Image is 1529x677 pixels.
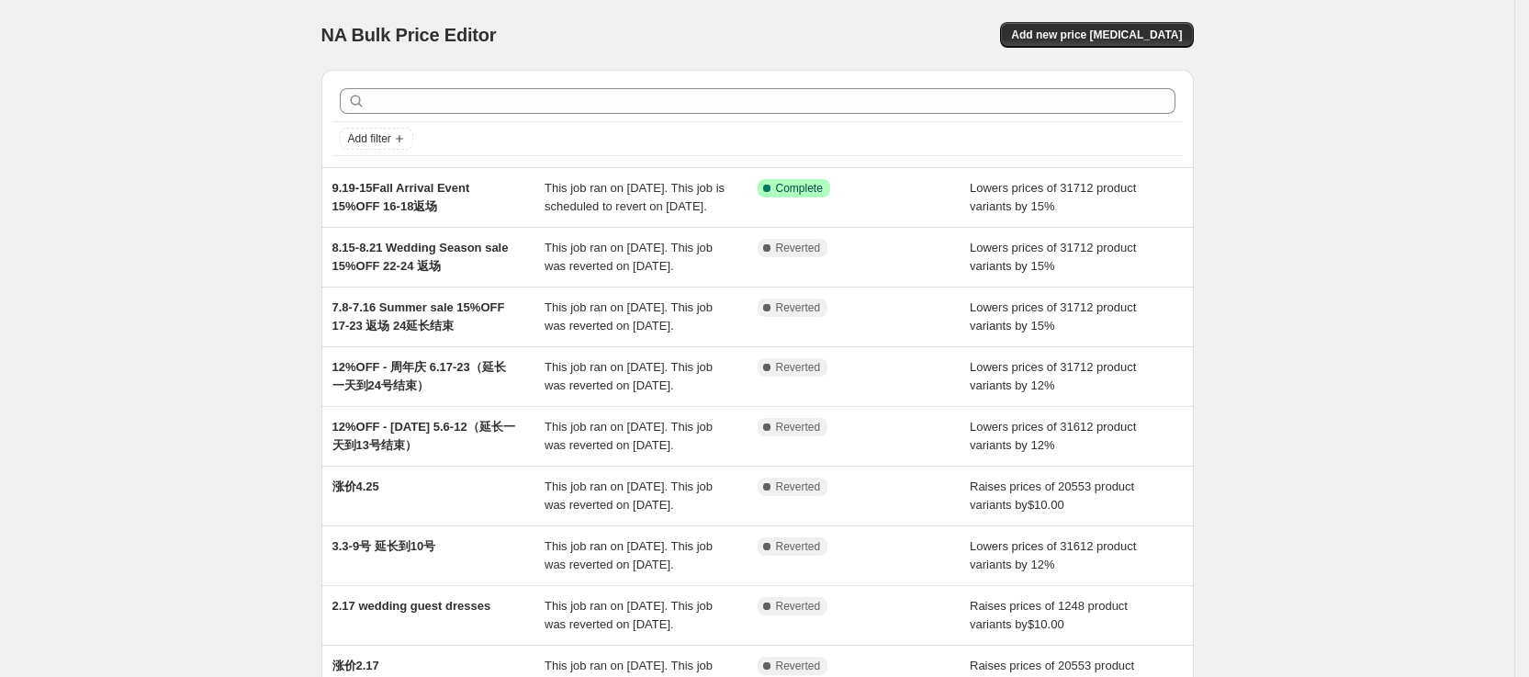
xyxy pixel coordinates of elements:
[776,539,821,554] span: Reverted
[332,659,379,672] span: 涨价2.17
[332,480,379,493] span: 涨价4.25
[332,360,506,392] span: 12%OFF - 周年庆 6.17-23（延长一天到24号结束）
[321,25,497,45] span: NA Bulk Price Editor
[545,599,713,631] span: This job ran on [DATE]. This job was reverted on [DATE].
[332,300,505,333] span: 7.8-7.16 Summer sale 15%OFF 17-23 返场 24延长结束
[1028,617,1064,631] span: $10.00
[332,241,509,273] span: 8.15-8.21 Wedding Season sale 15%OFF 22-24 返场
[545,539,713,571] span: This job ran on [DATE]. This job was reverted on [DATE].
[545,360,713,392] span: This job ran on [DATE]. This job was reverted on [DATE].
[1000,22,1193,48] button: Add new price [MEDICAL_DATA]
[970,599,1128,631] span: Raises prices of 1248 product variants by
[332,539,436,553] span: 3.3-9号 延长到10号
[970,241,1136,273] span: Lowers prices of 31712 product variants by 15%
[970,360,1136,392] span: Lowers prices of 31712 product variants by 12%
[776,659,821,673] span: Reverted
[776,241,821,255] span: Reverted
[776,599,821,614] span: Reverted
[776,480,821,494] span: Reverted
[332,181,470,213] span: 9.19-15Fall Arrival Event 15%OFF 16-18返场
[545,420,713,452] span: This job ran on [DATE]. This job was reverted on [DATE].
[970,181,1136,213] span: Lowers prices of 31712 product variants by 15%
[776,181,823,196] span: Complete
[776,300,821,315] span: Reverted
[776,360,821,375] span: Reverted
[332,599,491,613] span: 2.17 wedding guest dresses
[970,480,1134,512] span: Raises prices of 20553 product variants by
[545,181,725,213] span: This job ran on [DATE]. This job is scheduled to revert on [DATE].
[1028,498,1064,512] span: $10.00
[332,420,515,452] span: 12%OFF - [DATE] 5.6-12（延长一天到13号结束）
[970,420,1136,452] span: Lowers prices of 31612 product variants by 12%
[348,131,391,146] span: Add filter
[776,420,821,434] span: Reverted
[545,300,713,333] span: This job ran on [DATE]. This job was reverted on [DATE].
[970,300,1136,333] span: Lowers prices of 31712 product variants by 15%
[970,539,1136,571] span: Lowers prices of 31612 product variants by 12%
[1011,28,1182,42] span: Add new price [MEDICAL_DATA]
[545,480,713,512] span: This job ran on [DATE]. This job was reverted on [DATE].
[340,128,413,150] button: Add filter
[545,241,713,273] span: This job ran on [DATE]. This job was reverted on [DATE].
